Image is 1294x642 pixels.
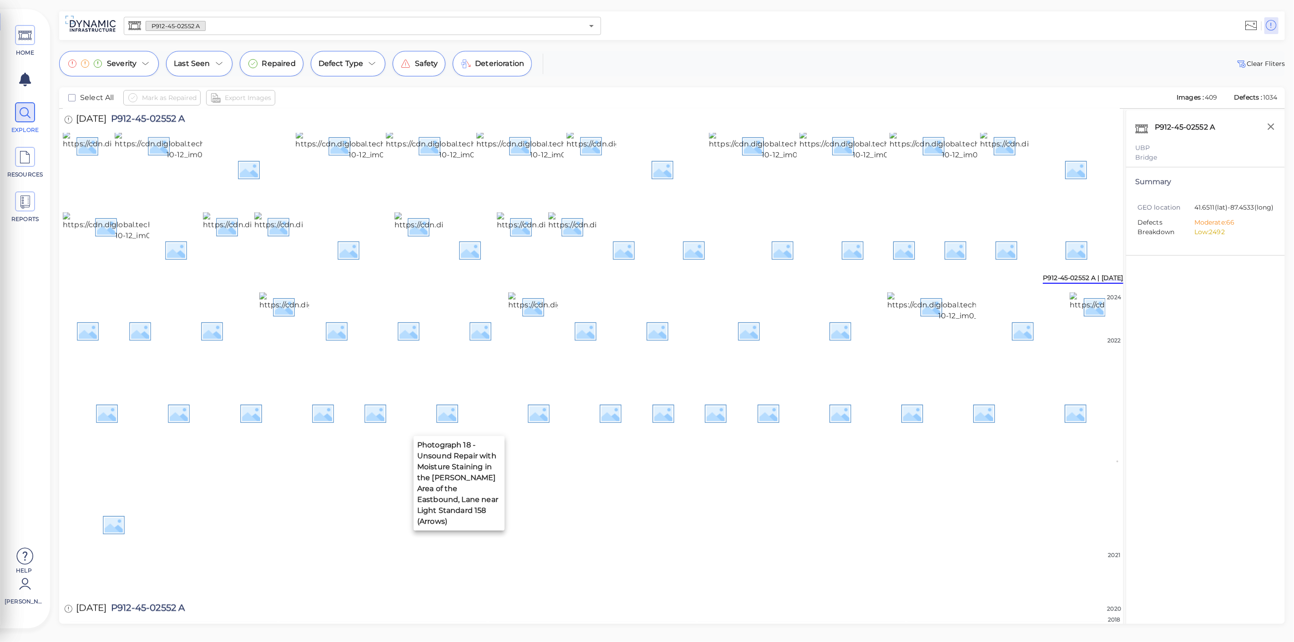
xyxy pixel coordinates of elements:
[205,131,444,160] img: https://cdn.diglobal.tech/width210/384%2F1639560007068_2021-10-12_im0_p029_i711.png?asgd=384
[154,232,393,261] img: https://cdn.diglobal.tech/width210/384%2F1639560007066_2021-10-12_im0_p024_i769.png?asgd=384
[6,126,45,134] span: EXPLORE
[548,165,787,194] img: https://cdn.diglobal.tech/width210/384%2F1639560007067_2021-10-12_im0_p027_i731.png?asgd=384
[476,131,715,160] img: https://cdn.diglobal.tech/width210/384%2F1639560007063_2021-10-12_im0_p012_i917.png?asgd=384
[599,165,837,194] img: https://cdn.diglobal.tech/width210/384%2F1639560007075_2021-10-12_im0_p049_i463.png?asgd=384
[931,165,1170,194] img: https://cdn.diglobal.tech/width210/384%2F1639560007070_2021-10-12_im0_p033_i661.png?asgd=384
[106,306,185,318] span: P912-45-02552 A
[796,199,1034,228] img: https://cdn.diglobal.tech/width210/384%2F1639560007073_2021-10-12_im0_p040_i579.png?asgd=384
[1105,551,1123,559] div: 2021
[403,232,641,261] img: https://cdn.diglobal.tech/width210/384%2F1639560007073_2021-10-12_im0_p041_i567.png?asgd=384
[638,232,876,261] img: https://cdn.diglobal.tech/width210/384%2F1639560007075_2021-10-12_im0_p046_i499.png?asgd=384
[1176,93,1205,101] span: Images :
[1043,273,1123,284] div: P912-45-02552 A | [DATE]
[152,165,390,194] img: https://cdn.diglobal.tech/width210/384%2F1639560007077_2021-10-12_im0_p055_i383.png?asgd=384
[739,165,978,194] img: https://cdn.diglobal.tech/width210/384%2F1639560007074_2021-10-12_im0_p045_i511.png?asgd=384
[561,199,799,228] img: https://cdn.diglobal.tech/width210/384%2F1639560007065_2021-10-12_im0_p022_i793.png?asgd=384
[446,165,685,194] img: https://cdn.diglobal.tech/width210/384%2F1639560007070_2021-10-12_im0_p034_i649.png?asgd=384
[115,131,353,160] img: https://cdn.diglobal.tech/width210/384%2F1639560007062_2021-10-12_im0_p009_i953.png?asgd=384
[76,306,106,318] span: [DATE]
[497,165,736,194] img: https://cdn.diglobal.tech/width210/384%2F1639560007068_2021-10-12_im0_p028_i719.png?asgd=384
[207,232,446,261] img: https://cdn.diglobal.tech/width210/384%2F1639560007064_2021-10-12_im0_p018_i839.png?asgd=384
[1105,336,1123,345] div: 2022
[887,232,1124,261] img: https://cdn.diglobal.tech/width210/384%2F1639560007061_2021-10-12_im0_p004_i1009.png?asgd=384
[318,58,364,69] span: Defect Type
[76,114,106,126] span: [DATE]
[174,58,210,69] span: Last Seen
[5,597,43,606] span: [PERSON_NAME]
[743,232,981,261] img: https://cdn.diglobal.tech/width210/384%2F1639560007061_2021-10-12_im0_p005_i999.png?asgd=384
[5,567,43,574] span: Help
[982,165,1221,194] img: https://cdn.diglobal.tech/width210/384%2F1639560007078_2021-10-12_im0_p060_i312.png?asgd=384
[508,199,747,228] img: https://cdn.diglobal.tech/width210/384%2F1639560007065_2021-10-12_im0_p019_i827.png?asgd=384
[116,199,352,228] img: https://cdn.diglobal.tech/width210/384%2F1639560007071_2021-10-12_im0_p037_i611.png?asgd=384
[6,171,45,179] span: RESOURCES
[566,131,805,160] img: https://cdn.diglobal.tech/width210/384%2F1639560007076_2021-10-12_im0_p051_i437.png?asgd=384
[298,232,536,261] img: https://cdn.diglobal.tech/width210/384%2F1639560007059_2021-10-12_im0_p001_i1041.png?asgd=384
[107,58,136,69] span: Severity
[146,22,205,30] span: P912-45-02552 A
[312,199,550,228] img: https://cdn.diglobal.tech/width210/384%2F1639560007076_2021-10-12_im0_p053_i411.png?asgd=384
[6,215,45,223] span: REPORTS
[829,165,1067,194] img: https://cdn.diglobal.tech/width210/384%2F1639560007074_2021-10-12_im0_p044_i525.png?asgd=384
[613,199,850,228] img: https://cdn.diglobal.tech/width210/384%2F1639560007071_2021-10-12_im0_p038_i599.png?asgd=384
[495,232,733,261] img: https://cdn.diglobal.tech/width210/384%2F1639560007075_2021-10-12_im0_p048_i475.png?asgd=384
[1205,93,1217,101] span: 409
[63,624,93,633] span: [DATE]
[980,131,1218,160] img: https://cdn.diglobal.tech/width210/384%2F1639560007077_2021-10-12_im0_p057_i359.png?asgd=384
[6,49,45,57] span: HOME
[1135,143,1276,153] div: UBP
[1264,93,1278,101] span: 1034
[350,232,589,261] img: https://cdn.diglobal.tech/width210/384%2F1639560007063_2021-10-12_im0_p014_i893.png?asgd=384
[880,165,1118,194] img: https://cdn.diglobal.tech/width210/384%2F1639560007065_2021-10-12_im0_p020_i815.png?asgd=384
[259,199,498,228] img: https://cdn.diglobal.tech/width210/384%2F1639560007076_2021-10-12_im0_p052_i425.png?asgd=384
[142,92,197,103] span: Mark as Repaired
[705,199,943,228] img: https://cdn.diglobal.tech/width210/384%2F1639560007075_2021-10-12_im0_p047_i487.png?asgd=384
[364,199,603,228] img: https://cdn.diglobal.tech/width210/384%2F1639560007076_2021-10-12_im0_p050_i449.png?asgd=384
[1105,293,1123,301] div: 2024
[225,92,271,103] span: Export Images
[386,131,625,160] img: https://cdn.diglobal.tech/width210/384%2F1639560007066_2021-10-12_im0_p023_i781.png?asgd=384
[168,199,406,228] img: https://cdn.diglobal.tech/width210/384%2F1639560007076_2021-10-12_im0_p054_i397.png?asgd=384
[1033,165,1271,194] img: https://cdn.diglobal.tech/width210/384%2F1639560007077_2021-10-12_im0_p058_i345.png?asgd=384
[1194,218,1269,227] li: Moderate: 66
[1152,120,1227,139] div: P912-45-02552 A
[1255,601,1287,635] iframe: Chat
[586,232,824,261] img: https://cdn.diglobal.tech/width210/384%2F1639560007057_2021-10-12_im0_p000_i1051.png?asgd=384
[254,165,493,194] img: https://cdn.diglobal.tech/width210/384%2F1639560007070_2021-10-12_im0_p036_i623.png?asgd=384
[63,165,301,194] img: https://cdn.diglobal.tech/width210/384%2F1639560007074_2021-10-12_im0_p042_i553.png?asgd=384
[63,199,302,228] img: https://cdn.diglobal.tech/width210/384%2F1639560007064_2021-10-12_im0_p017_i853.png?asgd=384
[1135,153,1276,162] div: Bridge
[1105,605,1123,613] div: 2020
[1032,131,1271,160] img: https://cdn.diglobal.tech/width210/384%2F1639560007069_2021-10-12_im0_p031_i687.png?asgd=384
[1236,58,1285,69] span: Clear Fliters
[262,58,296,69] span: Repaired
[1135,176,1276,187] div: Summary
[887,199,1124,228] img: https://cdn.diglobal.tech/width210/384%2F1639560007071_2021-10-12_im0_p039_i589.png?asgd=384
[1031,232,1269,261] img: https://cdn.diglobal.tech/width210/384%2F1639560007062_2021-10-12_im0_p007_i975.png?asgd=384
[305,165,544,194] img: https://cdn.diglobal.tech/width210/384%2F1639560007070_2021-10-12_im0_p035_i635.png?asgd=384
[63,266,301,295] img: https://cdn.diglobal.tech/width210/384%2F1639560007063_2021-10-12_im0_p013_i905.png?asgd=384
[1233,93,1264,101] span: Defects :
[619,131,857,160] img: https://cdn.diglobal.tech/width210/384%2F1639560007062_2021-10-12_im0_p010_i943.png?asgd=384
[940,232,1178,261] img: https://cdn.diglobal.tech/width210/384%2F1639560007059_2021-10-12_im0_p002_i1031.png?asgd=384
[63,232,302,261] img: https://cdn.diglobal.tech/width210/384%2F1639560007069_2021-10-12_im0_p030_i699.png?asgd=384
[455,199,694,228] img: https://cdn.diglobal.tech/width210/384%2F1639560007074_2021-10-12_im0_p043_i539.png?asgd=384
[93,624,172,633] span: P912-45-02552 A
[1194,203,1274,213] span: 41.6511 (lat) -87.4533 (long)
[203,165,441,194] img: https://cdn.diglobal.tech/width210/384%2F1639560007077_2021-10-12_im0_p059_i333.png?asgd=384
[475,58,524,69] span: Deterioration
[979,199,1217,228] img: https://cdn.diglobal.tech/width210/384%2F1639560007062_2021-10-12_im0_p008_i960.png?asgd=384
[415,58,438,69] span: Safety
[796,232,1034,261] img: https://cdn.diglobal.tech/width210/384%2F1639560007063_2021-10-12_im0_p011_i929.png?asgd=384
[1137,218,1194,237] span: Defects Breakdown
[106,114,185,126] span: P912-45-02552 A
[63,131,300,160] img: https://cdn.diglobal.tech/width210/384%2F1639560007061_2021-10-12_im0_p006_i987.png?asgd=384
[651,165,890,194] img: https://cdn.diglobal.tech/width210/384%2F1639560007069_2021-10-12_im0_p032_i675.png?asgd=384
[1137,203,1194,212] span: GEO location
[890,131,1128,160] img: https://cdn.diglobal.tech/width210/384%2F1639560007067_2021-10-12_im0_p026_i743.png?asgd=384
[1105,616,1123,624] div: 2018
[709,131,947,160] img: https://cdn.diglobal.tech/width210/384%2F1639560007077_2021-10-12_im0_p056_i371.png?asgd=384
[296,131,535,160] img: https://cdn.diglobal.tech/width210/384%2F1639560007066_2021-10-12_im0_p025_i757.png?asgd=384
[394,165,633,194] img: https://cdn.diglobal.tech/width210/384%2F1639560007065_2021-10-12_im0_p021_i805.png?asgd=384
[799,131,1039,160] img: https://cdn.diglobal.tech/width210/384%2F1639560007064_2021-10-12_im0_p015_i879.png?asgd=384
